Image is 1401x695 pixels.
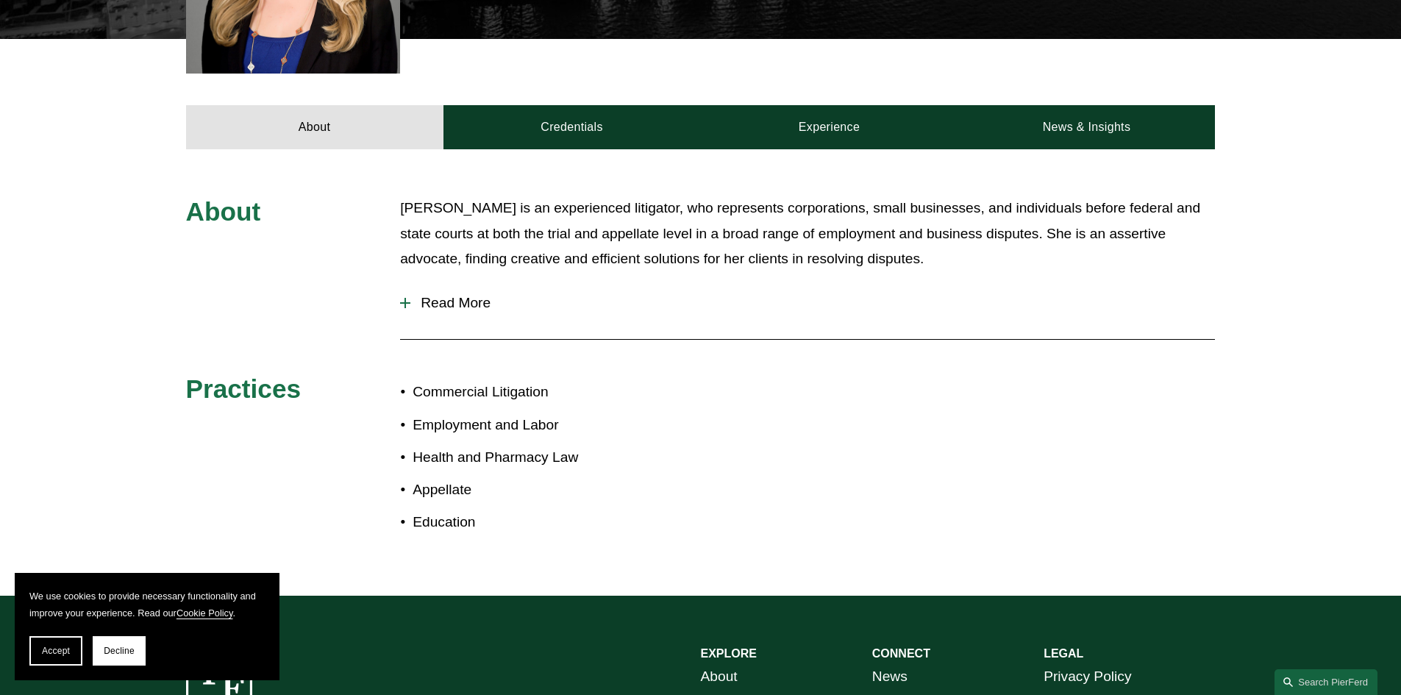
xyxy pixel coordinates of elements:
[958,105,1215,149] a: News & Insights
[186,374,302,403] span: Practices
[413,445,700,471] p: Health and Pharmacy Law
[186,105,443,149] a: About
[400,284,1215,322] button: Read More
[104,646,135,656] span: Decline
[29,588,265,621] p: We use cookies to provide necessary functionality and improve your experience. Read our .
[1044,647,1083,660] strong: LEGAL
[410,295,1215,311] span: Read More
[872,664,908,690] a: News
[701,664,738,690] a: About
[400,196,1215,272] p: [PERSON_NAME] is an experienced litigator, who represents corporations, small businesses, and ind...
[15,573,279,680] section: Cookie banner
[443,105,701,149] a: Credentials
[186,197,261,226] span: About
[701,647,757,660] strong: EXPLORE
[413,477,700,503] p: Appellate
[413,379,700,405] p: Commercial Litigation
[701,105,958,149] a: Experience
[93,636,146,666] button: Decline
[1275,669,1377,695] a: Search this site
[177,607,233,619] a: Cookie Policy
[413,413,700,438] p: Employment and Labor
[42,646,70,656] span: Accept
[1044,664,1131,690] a: Privacy Policy
[29,636,82,666] button: Accept
[872,647,930,660] strong: CONNECT
[413,510,700,535] p: Education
